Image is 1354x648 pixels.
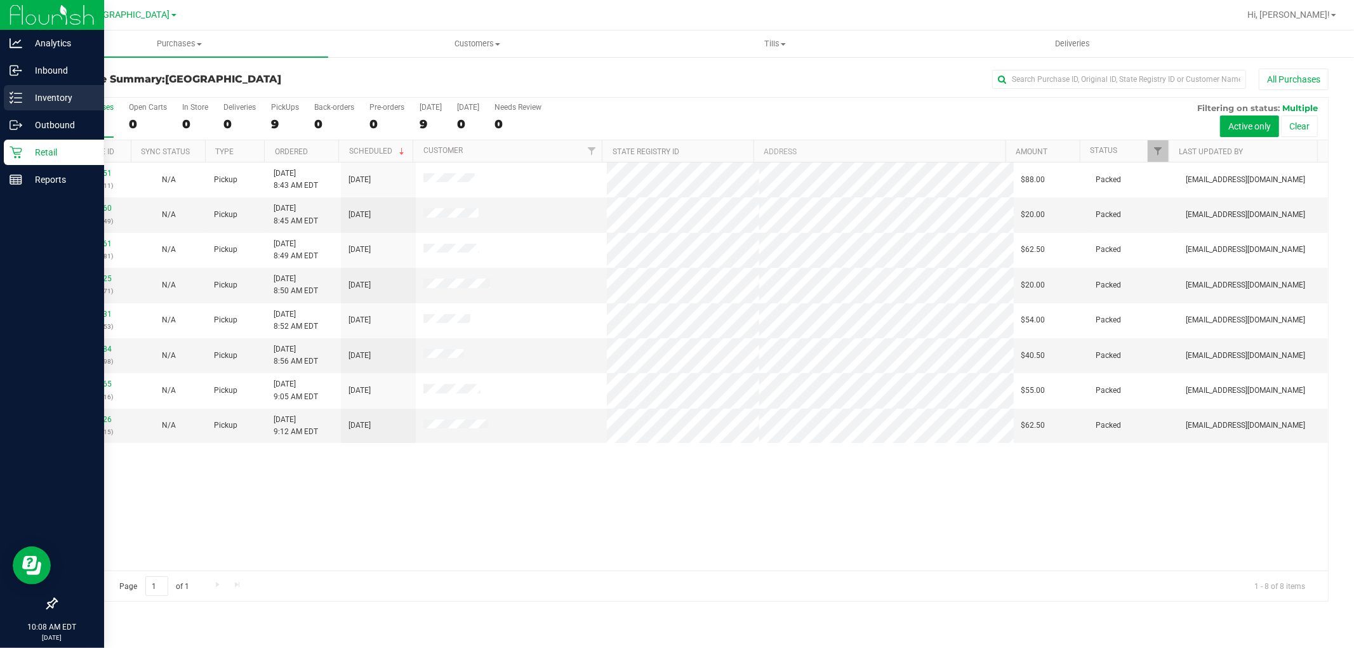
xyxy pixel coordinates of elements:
[10,91,22,104] inline-svg: Inventory
[22,145,98,160] p: Retail
[141,147,190,156] a: Sync Status
[581,140,602,162] a: Filter
[613,147,679,156] a: State Registry ID
[271,117,299,131] div: 9
[494,117,541,131] div: 0
[10,37,22,50] inline-svg: Analytics
[274,202,318,227] span: [DATE] 8:45 AM EDT
[76,380,112,388] a: 11986665
[627,38,923,50] span: Tills
[162,210,176,219] span: Not Applicable
[162,174,176,186] button: N/A
[457,103,479,112] div: [DATE]
[162,314,176,326] button: N/A
[6,633,98,642] p: [DATE]
[1186,314,1305,326] span: [EMAIL_ADDRESS][DOMAIN_NAME]
[1186,385,1305,397] span: [EMAIL_ADDRESS][DOMAIN_NAME]
[162,385,176,397] button: N/A
[1016,147,1047,156] a: Amount
[22,90,98,105] p: Inventory
[1021,279,1045,291] span: $20.00
[76,169,112,178] a: 11986151
[1281,116,1318,137] button: Clear
[348,209,371,221] span: [DATE]
[1186,279,1305,291] span: [EMAIL_ADDRESS][DOMAIN_NAME]
[22,117,98,133] p: Outbound
[1282,103,1318,113] span: Multiple
[214,244,237,256] span: Pickup
[109,576,200,596] span: Page of 1
[1021,174,1045,186] span: $88.00
[494,103,541,112] div: Needs Review
[1220,116,1279,137] button: Active only
[1021,420,1045,432] span: $62.50
[162,421,176,430] span: Not Applicable
[162,420,176,432] button: N/A
[76,310,112,319] a: 11986331
[314,117,354,131] div: 0
[348,279,371,291] span: [DATE]
[329,38,625,50] span: Customers
[129,117,167,131] div: 0
[129,103,167,112] div: Open Carts
[76,239,112,248] a: 11986261
[162,279,176,291] button: N/A
[76,274,112,283] a: 11986325
[214,420,237,432] span: Pickup
[30,38,328,50] span: Purchases
[274,378,318,402] span: [DATE] 9:05 AM EDT
[1186,350,1305,362] span: [EMAIL_ADDRESS][DOMAIN_NAME]
[420,103,442,112] div: [DATE]
[369,103,404,112] div: Pre-orders
[457,117,479,131] div: 0
[1186,420,1305,432] span: [EMAIL_ADDRESS][DOMAIN_NAME]
[1186,209,1305,221] span: [EMAIL_ADDRESS][DOMAIN_NAME]
[76,415,112,424] a: 11986726
[626,30,924,57] a: Tills
[223,117,256,131] div: 0
[348,174,371,186] span: [DATE]
[145,576,168,596] input: 1
[1096,385,1122,397] span: Packed
[753,140,1006,162] th: Address
[420,117,442,131] div: 9
[1096,209,1122,221] span: Packed
[182,117,208,131] div: 0
[30,30,328,57] a: Purchases
[214,350,237,362] span: Pickup
[1244,576,1315,595] span: 1 - 8 of 8 items
[214,174,237,186] span: Pickup
[274,343,318,367] span: [DATE] 8:56 AM EDT
[271,103,299,112] div: PickUps
[162,386,176,395] span: Not Applicable
[22,63,98,78] p: Inbound
[162,351,176,360] span: Not Applicable
[10,64,22,77] inline-svg: Inbound
[215,147,234,156] a: Type
[162,245,176,254] span: Not Applicable
[162,350,176,362] button: N/A
[56,74,480,85] h3: Purchase Summary:
[1021,209,1045,221] span: $20.00
[10,146,22,159] inline-svg: Retail
[1021,314,1045,326] span: $54.00
[274,308,318,333] span: [DATE] 8:52 AM EDT
[1096,244,1122,256] span: Packed
[348,314,371,326] span: [DATE]
[1247,10,1330,20] span: Hi, [PERSON_NAME]!
[1186,174,1305,186] span: [EMAIL_ADDRESS][DOMAIN_NAME]
[165,73,281,85] span: [GEOGRAPHIC_DATA]
[1259,69,1329,90] button: All Purchases
[275,147,308,156] a: Ordered
[22,36,98,51] p: Analytics
[328,30,626,57] a: Customers
[182,103,208,112] div: In Store
[348,350,371,362] span: [DATE]
[369,117,404,131] div: 0
[924,30,1221,57] a: Deliveries
[1021,385,1045,397] span: $55.00
[992,70,1246,89] input: Search Purchase ID, Original ID, State Registry ID or Customer Name...
[274,414,318,438] span: [DATE] 9:12 AM EDT
[1096,314,1122,326] span: Packed
[162,244,176,256] button: N/A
